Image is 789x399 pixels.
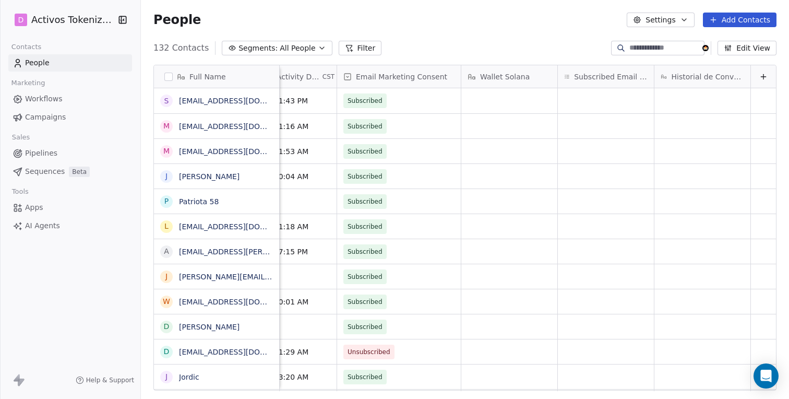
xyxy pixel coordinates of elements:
[247,121,330,132] span: [DATE] 11:16 AM
[558,65,654,88] div: Subscribed Email Categories
[348,272,382,282] span: Subscribed
[247,221,330,232] span: [DATE] 11:18 AM
[348,347,390,357] span: Unsubscribed
[164,246,169,257] div: a
[574,72,648,82] span: Subscribed Email Categories
[348,96,382,106] span: Subscribed
[337,65,461,88] div: Email Marketing Consent
[25,166,65,177] span: Sequences
[348,121,382,132] span: Subscribed
[179,348,307,356] a: [EMAIL_ADDRESS][DOMAIN_NAME]
[8,54,132,72] a: People
[179,147,307,156] a: [EMAIL_ADDRESS][DOMAIN_NAME]
[25,220,60,231] span: AI Agents
[164,96,169,107] div: s
[179,298,307,306] a: [EMAIL_ADDRESS][DOMAIN_NAME]
[163,146,170,157] div: m
[13,11,111,29] button: DActivos Tokenizados
[259,72,320,82] span: Last Activity Date
[703,13,776,27] button: Add Contacts
[8,199,132,216] a: Apps
[247,347,330,357] span: [DATE] 11:29 AM
[179,172,240,181] a: [PERSON_NAME]
[480,72,530,82] span: Wallet Solana
[164,196,169,207] div: P
[247,372,330,382] span: [DATE] 03:20 AM
[348,247,382,257] span: Subscribed
[247,96,330,106] span: [DATE] 01:43 PM
[179,248,367,256] a: [EMAIL_ADDRESS][PERSON_NAME][DOMAIN_NAME]
[154,65,279,88] div: Full Name
[25,202,43,213] span: Apps
[241,65,337,88] div: Last Activity DateCST
[348,221,382,232] span: Subscribed
[7,75,50,91] span: Marketing
[165,371,168,382] div: J
[69,167,90,177] span: Beta
[238,43,278,54] span: Segments:
[179,97,307,105] a: [EMAIL_ADDRESS][DOMAIN_NAME]
[247,146,330,157] span: [DATE] 11:53 AM
[247,297,330,307] span: [DATE] 10:01 AM
[179,273,367,281] a: [PERSON_NAME][EMAIL_ADDRESS][DOMAIN_NAME]
[280,43,315,54] span: All People
[7,39,46,55] span: Contacts
[76,376,134,384] a: Help & Support
[179,373,199,381] a: Jordic
[8,109,132,126] a: Campaigns
[8,90,132,108] a: Workflows
[163,121,170,132] div: m
[25,57,50,68] span: People
[348,196,382,207] span: Subscribed
[179,323,240,331] a: [PERSON_NAME]
[165,171,168,182] div: J
[164,221,169,232] div: l
[671,72,744,82] span: Historial de Conversación
[247,247,330,257] span: [DATE] 07:15 PM
[179,197,219,206] a: Patriota 58
[754,363,779,389] div: Open Intercom Messenger
[627,13,694,27] button: Settings
[25,112,66,123] span: Campaigns
[8,145,132,162] a: Pipelines
[163,296,170,307] div: w
[348,322,382,332] span: Subscribed
[7,130,34,145] span: Sales
[348,372,382,382] span: Subscribed
[8,163,132,180] a: SequencesBeta
[25,148,57,159] span: Pipelines
[247,171,330,182] span: [DATE] 10:04 AM
[348,297,382,307] span: Subscribed
[164,346,170,357] div: d
[153,12,201,28] span: People
[31,13,115,27] span: Activos Tokenizados
[718,41,776,55] button: Edit View
[179,222,307,231] a: [EMAIL_ADDRESS][DOMAIN_NAME]
[154,88,280,391] div: grid
[18,15,24,25] span: D
[165,271,168,282] div: j
[7,184,33,199] span: Tools
[339,41,382,55] button: Filter
[322,73,334,81] span: CST
[348,146,382,157] span: Subscribed
[348,171,382,182] span: Subscribed
[461,65,557,88] div: Wallet Solana
[153,42,209,54] span: 132 Contacts
[164,321,170,332] div: D
[8,217,132,234] a: AI Agents
[86,376,134,384] span: Help & Support
[654,65,750,88] div: Historial de Conversación
[356,72,447,82] span: Email Marketing Consent
[179,122,307,131] a: [EMAIL_ADDRESS][DOMAIN_NAME]
[189,72,226,82] span: Full Name
[25,93,63,104] span: Workflows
